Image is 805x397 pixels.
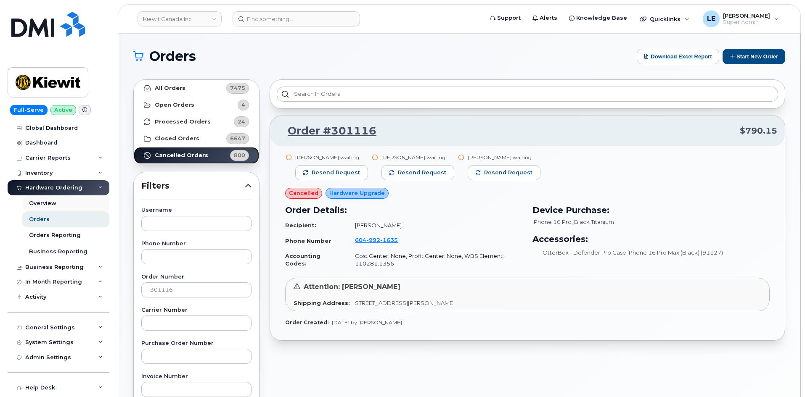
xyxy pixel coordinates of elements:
td: [PERSON_NAME] [347,218,522,233]
span: Hardware Upgrade [329,189,385,197]
input: Search in orders [277,87,778,102]
span: 604 [355,237,398,243]
strong: Recipient: [285,222,316,229]
a: All Orders7475 [134,80,259,97]
label: Phone Number [141,241,252,247]
span: 800 [234,151,245,159]
button: Resend request [381,165,454,180]
span: $790.15 [740,125,777,137]
a: Open Orders4 [134,97,259,113]
strong: Cancelled Orders [155,152,208,159]
span: Resend request [398,169,446,176]
span: 992 [366,237,380,243]
button: Start New Order [723,49,785,64]
strong: Accounting Codes: [285,252,320,267]
a: Processed Orders24 [134,113,259,130]
span: Orders [149,50,196,63]
div: [PERSON_NAME] waiting [381,154,454,161]
a: Cancelled Orders800 [134,147,259,164]
a: Order #301116 [278,124,376,139]
button: Download Excel Report [637,49,719,64]
span: Filters [141,180,245,192]
td: Cost Center: None, Profit Center: None, WBS Element: 110281.1356 [347,249,522,271]
span: Resend request [484,169,532,176]
span: , Black Titanium [572,218,614,225]
label: Order Number [141,274,252,280]
span: Resend request [312,169,360,176]
span: cancelled [289,189,318,197]
label: Username [141,208,252,213]
a: Closed Orders6647 [134,130,259,147]
button: Resend request [295,165,368,180]
span: Attention: [PERSON_NAME] [304,283,400,291]
button: Resend request [468,165,540,180]
span: 6647 [230,134,245,142]
strong: All Orders [155,85,185,92]
a: 6049921635 [355,237,408,243]
div: [PERSON_NAME] waiting [295,154,368,161]
h3: Accessories: [532,233,770,245]
label: Invoice Number [141,374,252,379]
span: iPhone 16 Pro [532,218,572,225]
iframe: Messenger Launcher [768,360,799,391]
span: 1635 [380,237,398,243]
strong: Phone Number [285,237,331,244]
label: Purchase Order Number [141,341,252,346]
label: Carrier Number [141,308,252,313]
strong: Order Created: [285,319,328,326]
span: 7475 [230,84,245,92]
div: [PERSON_NAME] waiting [468,154,540,161]
span: 4 [241,101,245,109]
strong: Open Orders [155,102,194,108]
strong: Closed Orders [155,135,199,142]
span: [DATE] by [PERSON_NAME] [332,319,402,326]
h3: Device Purchase: [532,204,770,216]
h3: Order Details: [285,204,522,216]
span: [STREET_ADDRESS][PERSON_NAME] [353,300,455,306]
span: 24 [238,118,245,126]
strong: Processed Orders [155,118,211,125]
li: OtterBox - Defender Pro Case iPhone 16 Pro Max (Black) (91127) [532,249,770,257]
strong: Shipping Address: [294,300,350,306]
